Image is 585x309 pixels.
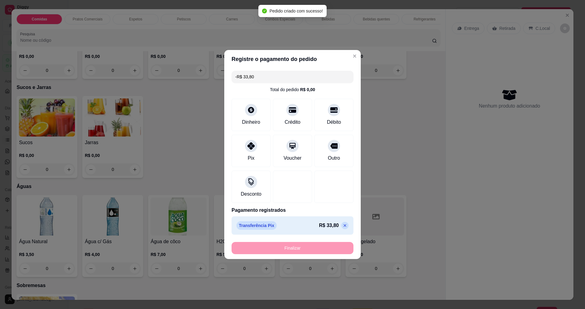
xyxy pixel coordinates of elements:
[350,51,360,61] button: Close
[319,222,339,229] p: R$ 33,80
[248,154,254,162] div: Pix
[241,190,261,198] div: Desconto
[242,119,260,126] div: Dinheiro
[232,207,353,214] p: Pagamento registrados
[269,9,323,13] span: Pedido criado com sucesso!
[236,221,277,230] p: Transferência Pix
[327,119,341,126] div: Débito
[262,9,267,13] span: check-circle
[235,71,350,83] input: Ex.: hambúrguer de cordeiro
[285,119,300,126] div: Crédito
[224,50,361,68] header: Registre o pagamento do pedido
[328,154,340,162] div: Outro
[270,87,315,93] div: Total do pedido
[300,87,315,93] div: R$ 0,00
[284,154,302,162] div: Voucher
